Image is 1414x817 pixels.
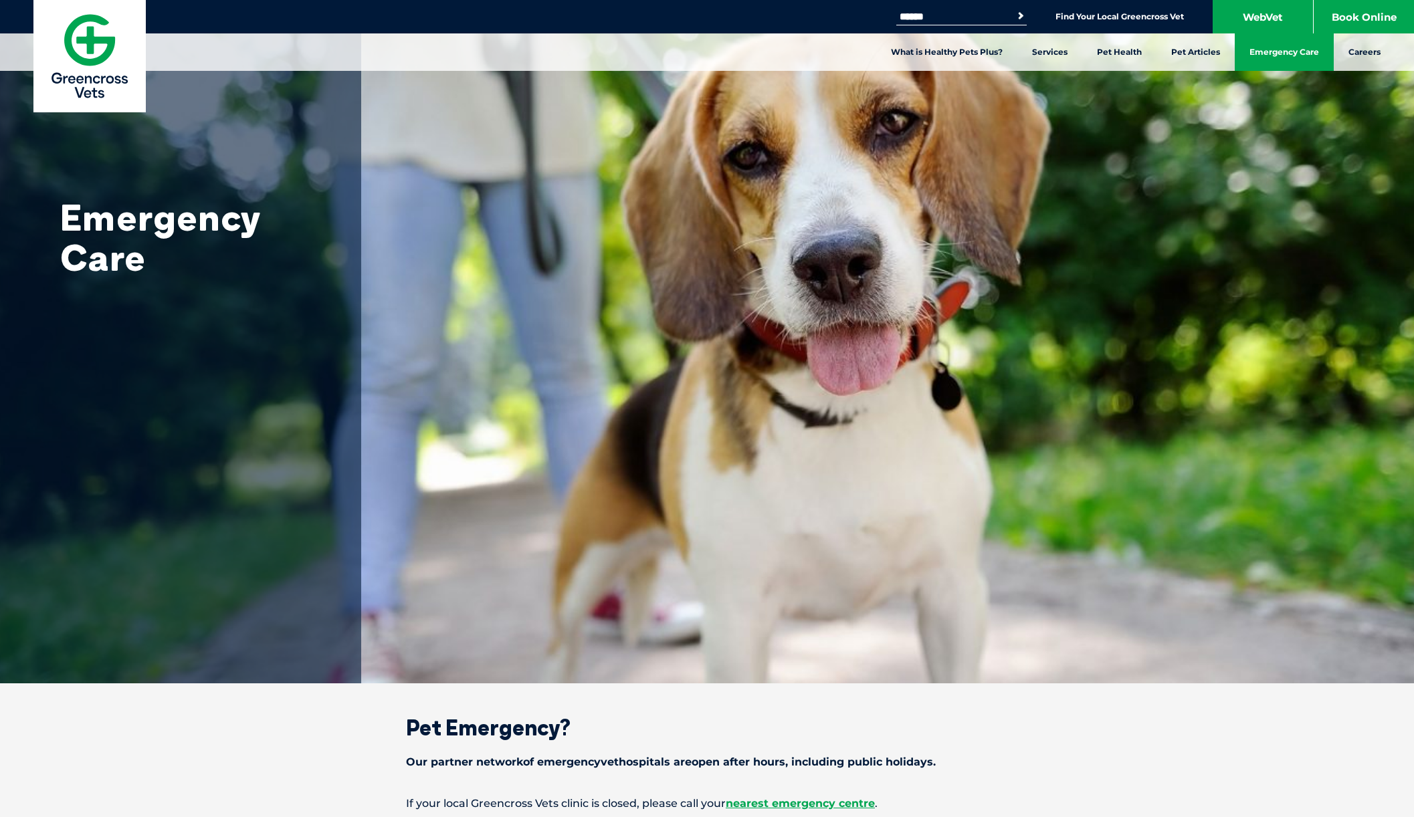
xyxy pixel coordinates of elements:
span: open after hours, including public holidays. [692,755,936,768]
span: are [674,755,692,768]
a: Pet Articles [1156,33,1235,71]
h1: Emergency Care [60,197,328,277]
span: If your local Greencross Vets clinic is closed, please call your [406,797,726,810]
a: Careers [1334,33,1395,71]
a: Pet Health [1082,33,1156,71]
a: Find Your Local Greencross Vet [1055,11,1184,22]
button: Search [1014,9,1027,23]
h2: Pet Emergency? [359,717,1055,738]
a: nearest emergency centre [726,797,875,810]
span: of emergency [523,755,601,768]
span: . [875,797,878,810]
span: Our partner network [406,755,523,768]
a: Services [1017,33,1082,71]
a: What is Healthy Pets Plus? [876,33,1017,71]
span: vet [601,755,619,768]
span: hospitals [619,755,670,768]
a: Emergency Care [1235,33,1334,71]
